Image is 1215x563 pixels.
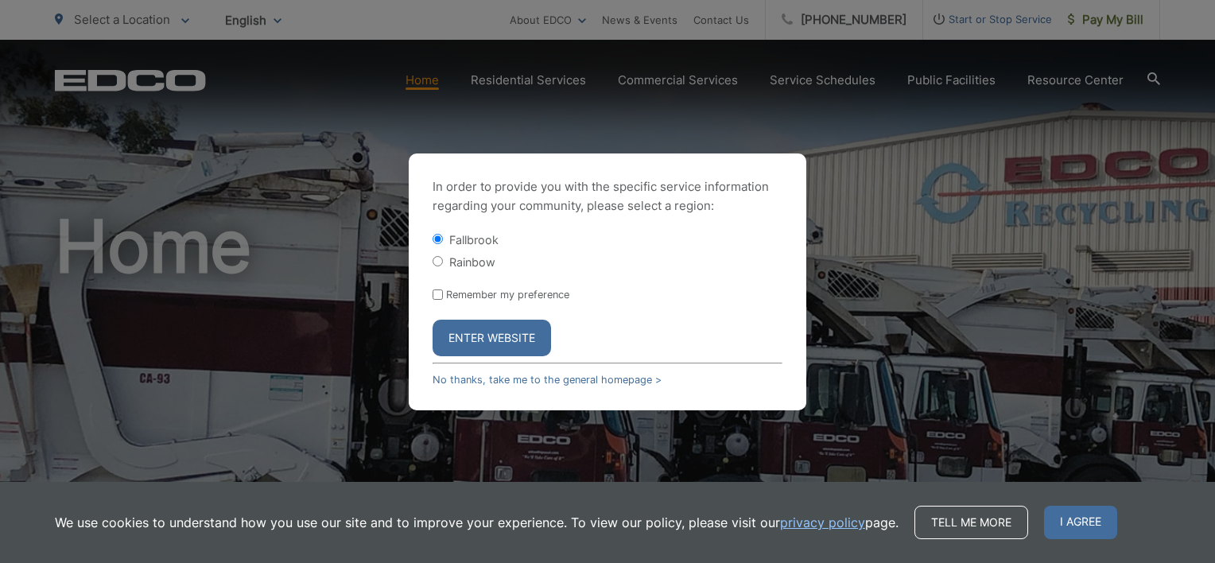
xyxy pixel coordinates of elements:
[55,513,899,532] p: We use cookies to understand how you use our site and to improve your experience. To view our pol...
[446,289,569,301] label: Remember my preference
[449,233,499,247] label: Fallbrook
[433,177,782,215] p: In order to provide you with the specific service information regarding your community, please se...
[1044,506,1117,539] span: I agree
[449,255,495,269] label: Rainbow
[433,374,662,386] a: No thanks, take me to the general homepage >
[780,513,865,532] a: privacy policy
[914,506,1028,539] a: Tell me more
[433,320,551,356] button: Enter Website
